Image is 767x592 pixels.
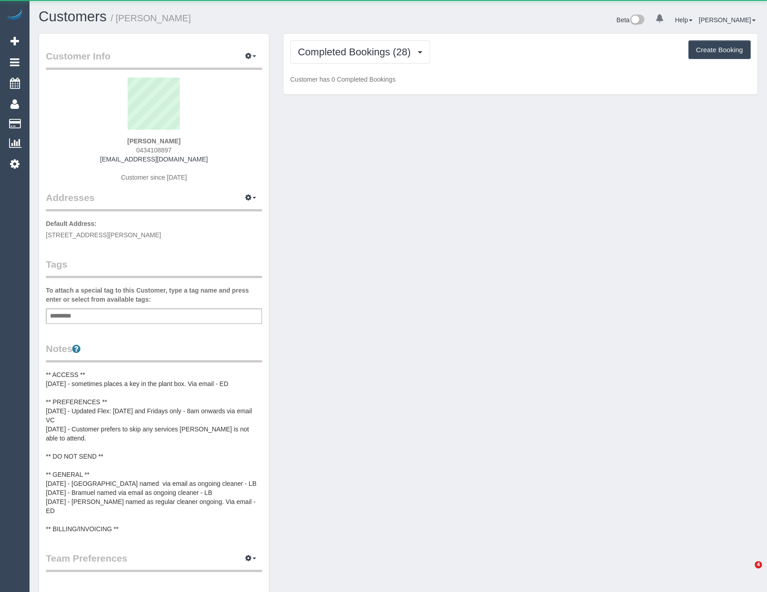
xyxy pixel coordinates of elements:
[5,9,24,22] img: Automaid Logo
[111,13,191,23] small: / [PERSON_NAME]
[46,370,262,533] pre: ** ACCESS ** [DATE] - sometimes places a key in the plant box. Via email - ED ** PREFERENCES ** [...
[298,46,415,58] span: Completed Bookings (28)
[46,49,262,70] legend: Customer Info
[46,342,262,362] legend: Notes
[675,16,693,24] a: Help
[46,219,97,228] label: Default Address:
[688,40,751,59] button: Create Booking
[100,156,208,163] a: [EMAIL_ADDRESS][DOMAIN_NAME]
[121,174,187,181] span: Customer since [DATE]
[755,561,762,568] span: 4
[46,552,262,572] legend: Team Preferences
[699,16,756,24] a: [PERSON_NAME]
[46,286,262,304] label: To attach a special tag to this Customer, type a tag name and press enter or select from availabl...
[136,147,172,154] span: 0434108897
[46,231,161,239] span: [STREET_ADDRESS][PERSON_NAME]
[629,15,644,26] img: New interface
[736,561,758,583] iframe: Intercom live chat
[127,137,180,145] strong: [PERSON_NAME]
[46,258,262,278] legend: Tags
[290,75,751,84] p: Customer has 0 Completed Bookings
[617,16,645,24] a: Beta
[39,9,107,24] a: Customers
[290,40,430,64] button: Completed Bookings (28)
